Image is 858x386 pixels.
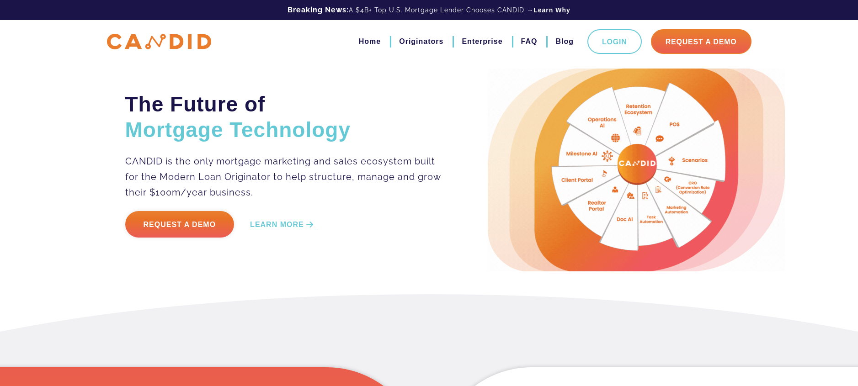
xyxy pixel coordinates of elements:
[125,118,351,142] span: Mortgage Technology
[359,34,381,49] a: Home
[125,153,442,200] p: CANDID is the only mortgage marketing and sales ecosystem built for the Modern Loan Originator to...
[107,34,211,50] img: CANDID APP
[250,220,315,230] a: LEARN MORE
[488,69,785,271] img: Candid Hero Image
[555,34,574,49] a: Blog
[288,5,349,14] b: Breaking News:
[587,29,642,54] a: Login
[399,34,443,49] a: Originators
[533,5,570,15] a: Learn Why
[521,34,538,49] a: FAQ
[125,211,234,238] a: Request a Demo
[125,91,442,143] h2: The Future of
[462,34,502,49] a: Enterprise
[651,29,751,54] a: Request A Demo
